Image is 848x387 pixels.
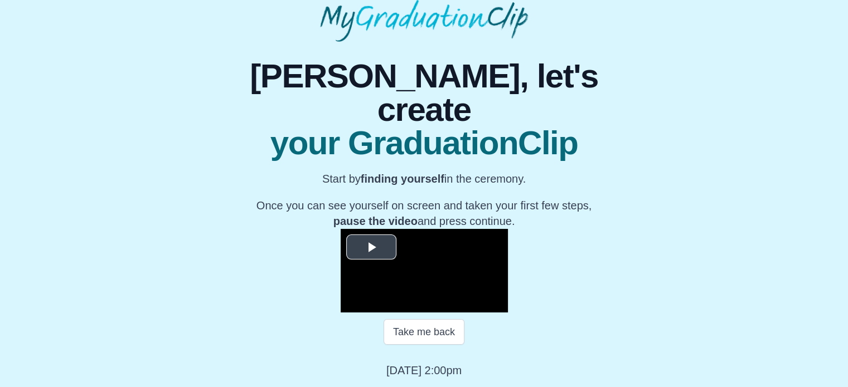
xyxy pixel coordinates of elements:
[346,234,396,259] button: Play Video
[341,229,508,312] div: Video Player
[212,198,636,229] p: Once you can see yourself on screen and taken your first few steps, and press continue.
[361,173,444,185] b: finding yourself
[212,126,636,160] span: your GraduationClip
[212,171,636,187] p: Start by in the ceremony.
[333,215,418,227] b: pause the video
[386,362,462,378] p: [DATE] 2:00pm
[384,319,464,345] button: Take me back
[212,60,636,126] span: [PERSON_NAME], let's create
